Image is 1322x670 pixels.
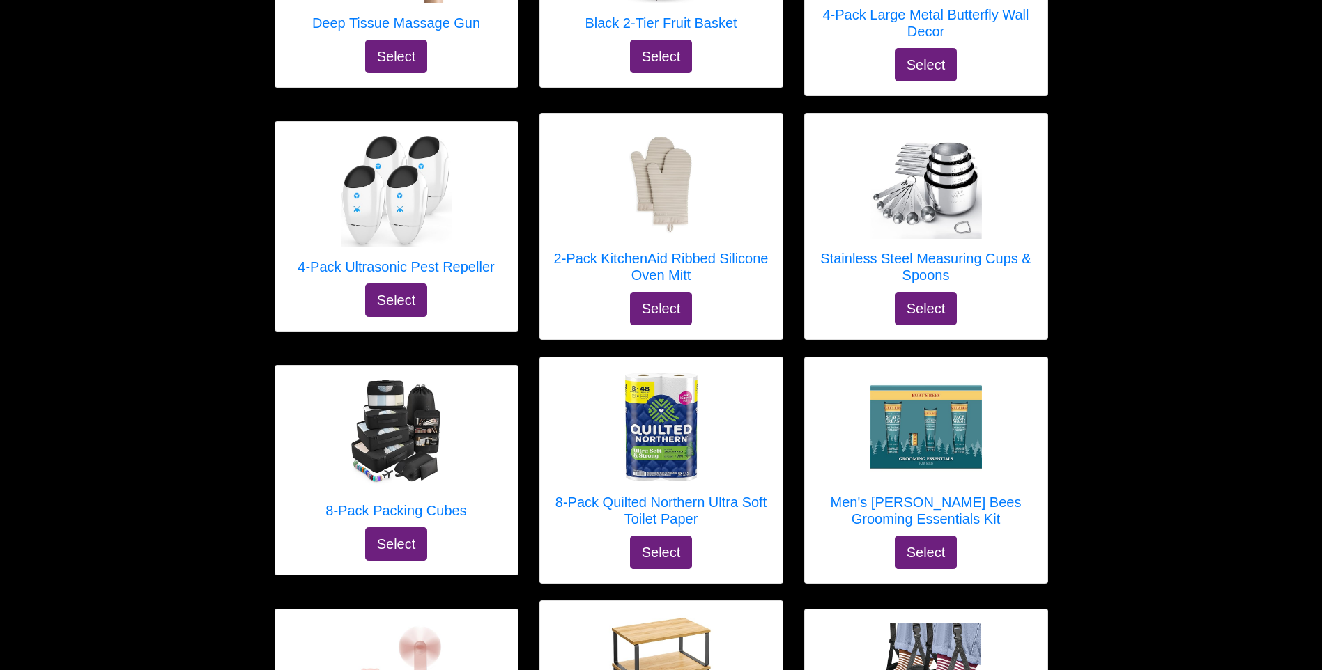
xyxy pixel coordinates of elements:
[365,40,428,73] button: Select
[606,127,717,239] img: 2-Pack KitchenAid Ribbed Silicone Oven Mitt
[554,127,769,292] a: 2-Pack KitchenAid Ribbed Silicone Oven Mitt 2-Pack KitchenAid Ribbed Silicone Oven Mitt
[365,527,428,561] button: Select
[341,136,452,247] img: 4-Pack Ultrasonic Pest Repeller
[819,6,1033,40] h5: 4-Pack Large Metal Butterfly Wall Decor
[325,502,466,519] h5: 8-Pack Packing Cubes
[870,127,982,239] img: Stainless Steel Measuring Cups & Spoons
[554,371,769,536] a: 8-Pack Quilted Northern Ultra Soft Toilet Paper 8-Pack Quilted Northern Ultra Soft Toilet Paper
[340,380,452,491] img: 8-Pack Packing Cubes
[630,40,693,73] button: Select
[585,15,737,31] h5: Black 2-Tier Fruit Basket
[870,371,982,483] img: Men's Burt's Bees Grooming Essentials Kit
[819,494,1033,527] h5: Men's [PERSON_NAME] Bees Grooming Essentials Kit
[895,48,958,81] button: Select
[298,136,494,283] a: 4-Pack Ultrasonic Pest Repeller 4-Pack Ultrasonic Pest Repeller
[325,380,466,527] a: 8-Pack Packing Cubes 8-Pack Packing Cubes
[630,292,693,325] button: Select
[606,371,717,483] img: 8-Pack Quilted Northern Ultra Soft Toilet Paper
[298,258,494,275] h5: 4-Pack Ultrasonic Pest Repeller
[819,371,1033,536] a: Men's Burt's Bees Grooming Essentials Kit Men's [PERSON_NAME] Bees Grooming Essentials Kit
[819,127,1033,292] a: Stainless Steel Measuring Cups & Spoons Stainless Steel Measuring Cups & Spoons
[312,15,480,31] h5: Deep Tissue Massage Gun
[895,292,958,325] button: Select
[554,494,769,527] h5: 8-Pack Quilted Northern Ultra Soft Toilet Paper
[630,536,693,569] button: Select
[895,536,958,569] button: Select
[365,283,428,317] button: Select
[554,250,769,283] h5: 2-Pack KitchenAid Ribbed Silicone Oven Mitt
[819,250,1033,283] h5: Stainless Steel Measuring Cups & Spoons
